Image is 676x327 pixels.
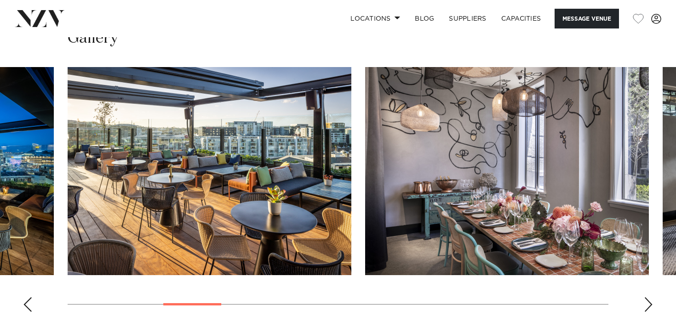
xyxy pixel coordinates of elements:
[15,10,65,27] img: nzv-logo.png
[441,9,493,28] a: SUPPLIERS
[494,9,549,28] a: Capacities
[343,9,407,28] a: Locations
[68,28,118,49] h2: Gallery
[407,9,441,28] a: BLOG
[68,67,351,275] swiper-slide: 4 / 17
[555,9,619,28] button: Message Venue
[365,67,649,275] swiper-slide: 5 / 17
